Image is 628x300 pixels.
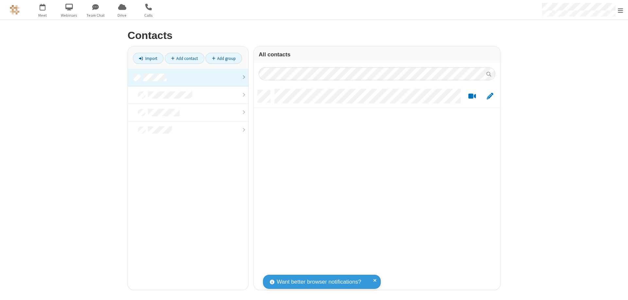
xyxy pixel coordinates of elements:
a: Add contact [165,53,204,64]
img: QA Selenium DO NOT DELETE OR CHANGE [10,5,20,15]
a: Add group [205,53,242,64]
div: grid [254,85,500,290]
span: Team Chat [83,12,108,18]
h3: All contacts [259,51,495,58]
span: Calls [136,12,161,18]
a: Import [133,53,164,64]
iframe: Chat [612,283,623,295]
span: Drive [110,12,134,18]
span: Want better browser notifications? [277,278,361,286]
button: Edit [483,92,496,101]
h2: Contacts [128,30,500,41]
span: Webinars [57,12,81,18]
span: Meet [30,12,55,18]
button: Start a video meeting [466,92,479,101]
